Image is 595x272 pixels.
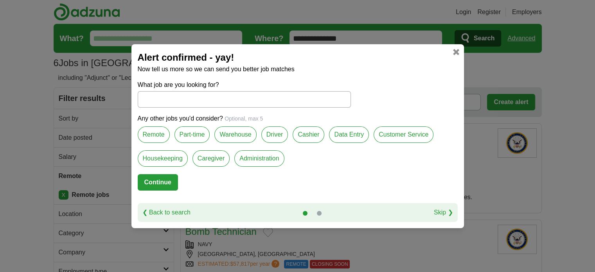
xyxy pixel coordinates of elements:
a: ❮ Back to search [142,208,191,217]
label: Remote [138,126,170,143]
span: Optional, max 5 [225,115,263,122]
label: Part-time [174,126,210,143]
h2: Alert confirmed - yay! [138,50,458,65]
p: Now tell us more so we can send you better job matches [138,65,458,74]
label: Customer Service [374,126,433,143]
button: Continue [138,174,178,191]
label: Warehouse [214,126,256,143]
p: Any other jobs you'd consider? [138,114,458,123]
label: Housekeeping [138,150,188,167]
label: Caregiver [192,150,230,167]
label: What job are you looking for? [138,80,351,90]
label: Administration [234,150,284,167]
a: Skip ❯ [434,208,453,217]
label: Driver [261,126,288,143]
label: Cashier [293,126,324,143]
label: Data Entry [329,126,369,143]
